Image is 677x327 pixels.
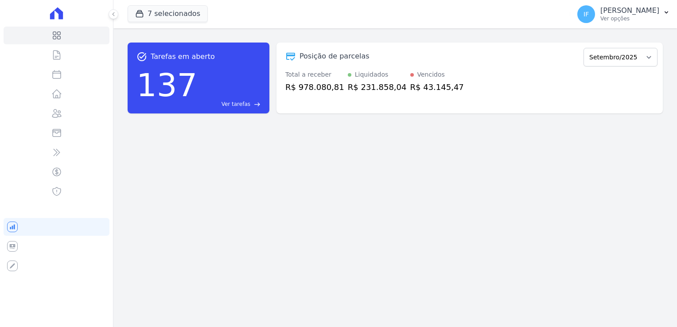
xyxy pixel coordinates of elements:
div: Total a receber [285,70,344,79]
div: R$ 978.080,81 [285,81,344,93]
button: IF [PERSON_NAME] Ver opções [570,2,677,27]
div: Liquidados [355,70,389,79]
span: Ver tarefas [222,100,250,108]
span: east [254,101,261,108]
a: Ver tarefas east [201,100,261,108]
span: Tarefas em aberto [151,51,215,62]
div: R$ 43.145,47 [410,81,464,93]
div: R$ 231.858,04 [348,81,407,93]
div: Posição de parcelas [300,51,370,62]
span: task_alt [136,51,147,62]
div: 137 [136,62,197,108]
button: 7 selecionados [128,5,208,22]
p: [PERSON_NAME] [600,6,659,15]
div: Vencidos [417,70,445,79]
p: Ver opções [600,15,659,22]
span: IF [584,11,589,17]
